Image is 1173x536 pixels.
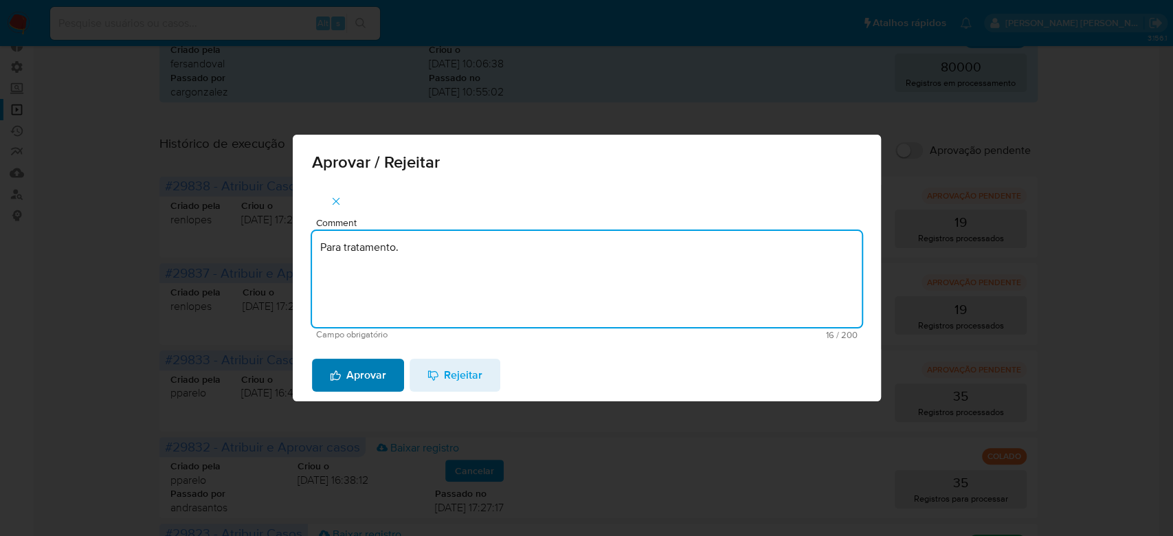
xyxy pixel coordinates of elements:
[312,154,862,170] span: Aprovar / Rejeitar
[316,218,866,228] span: Comment
[312,359,404,392] button: Aprovar
[312,231,862,327] textarea: Para tratamento.
[330,360,386,390] span: Aprovar
[427,360,482,390] span: Rejeitar
[316,330,587,339] span: Campo obrigatório
[410,359,500,392] button: Rejeitar
[587,331,858,339] span: Máximo 200 caracteres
